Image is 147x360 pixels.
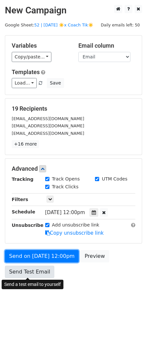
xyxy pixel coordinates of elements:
h5: Email column [78,42,135,49]
a: +16 more [12,140,39,148]
a: Copy unsubscribe link [45,230,104,236]
a: Load... [12,78,37,88]
label: Track Opens [52,176,80,182]
label: UTM Codes [102,176,127,182]
strong: Unsubscribe [12,223,44,228]
a: Copy/paste... [12,52,51,62]
strong: Schedule [12,209,35,214]
small: Google Sheet: [5,23,93,27]
a: Send on [DATE] 12:00pm [5,250,79,262]
a: Send Test Email [5,266,54,278]
iframe: Chat Widget [114,329,147,360]
h2: New Campaign [5,5,142,16]
a: Preview [80,250,109,262]
small: [EMAIL_ADDRESS][DOMAIN_NAME] [12,116,84,121]
button: Save [47,78,64,88]
small: [EMAIL_ADDRESS][DOMAIN_NAME] [12,131,84,136]
small: [EMAIL_ADDRESS][DOMAIN_NAME] [12,123,84,128]
a: Templates [12,69,40,75]
strong: Tracking [12,177,33,182]
a: 52 | [DATE] ☀️x Coach Tik☀️ [34,23,93,27]
a: Daily emails left: 50 [99,23,142,27]
h5: Advanced [12,165,135,172]
div: Send a test email to yourself [2,280,63,289]
label: Track Clicks [52,183,79,190]
strong: Filters [12,197,28,202]
h5: Variables [12,42,69,49]
span: [DATE] 12:00pm [45,210,85,215]
h5: 19 Recipients [12,105,135,112]
label: Add unsubscribe link [52,222,100,228]
span: Daily emails left: 50 [99,22,142,29]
